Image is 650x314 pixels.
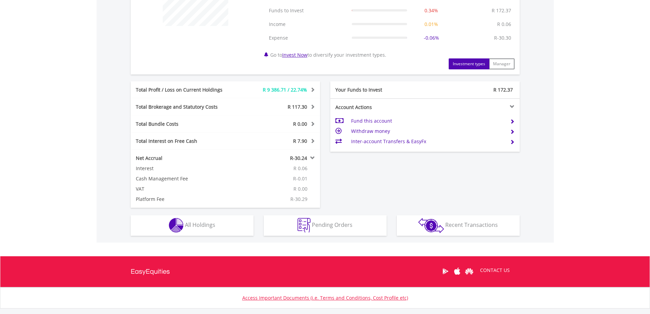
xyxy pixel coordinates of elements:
[475,261,515,280] a: CONTACT US
[451,261,463,282] a: Apple
[351,126,504,136] td: Withdraw money
[493,86,513,93] span: R 172.37
[293,186,307,192] span: R 0.00
[282,52,307,58] a: Invest Now
[263,86,307,93] span: R 9 386.71 / 22.74%
[445,221,498,229] span: Recent Transactions
[131,86,241,93] div: Total Profit / Loss on Current Holdings
[131,165,241,172] div: Interest
[131,138,241,145] div: Total Interest on Free Cash
[185,221,215,229] span: All Holdings
[293,165,307,172] span: R 0.06
[293,175,307,182] span: R-0.01
[439,261,451,282] a: Google Play
[330,104,425,111] div: Account Actions
[463,261,475,282] a: Huawei
[131,175,241,182] div: Cash Management Fee
[449,58,489,69] button: Investment types
[397,215,520,236] button: Recent Transactions
[410,17,452,31] td: 0.01%
[290,196,307,202] span: R-30.29
[351,116,504,126] td: Fund this account
[298,218,310,233] img: pending_instructions-wht.png
[131,186,241,192] div: VAT
[330,86,425,93] div: Your Funds to Invest
[293,138,307,144] span: R 7.90
[131,256,170,287] a: EasyEquities
[265,31,348,45] td: Expense
[131,155,241,162] div: Net Accrual
[242,295,408,301] a: Access Important Documents (i.e. Terms and Conditions, Cost Profile etc)
[494,17,515,31] td: R 0.06
[131,104,241,110] div: Total Brokerage and Statutory Costs
[489,58,515,69] button: Manager
[265,4,348,17] td: Funds to Invest
[293,121,307,127] span: R 0.00
[131,121,241,127] div: Total Bundle Costs
[410,31,452,45] td: -0.06%
[131,215,254,236] button: All Holdings
[312,221,352,229] span: Pending Orders
[265,17,348,31] td: Income
[169,218,184,233] img: holdings-wht.png
[351,136,504,147] td: Inter-account Transfers & EasyFx
[131,196,241,203] div: Platform Fee
[290,155,307,161] span: R-30.24
[491,31,515,45] td: R-30.30
[418,218,444,233] img: transactions-zar-wht.png
[488,4,515,17] td: R 172.37
[264,215,387,236] button: Pending Orders
[288,104,307,110] span: R 117.30
[410,4,452,17] td: 0.34%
